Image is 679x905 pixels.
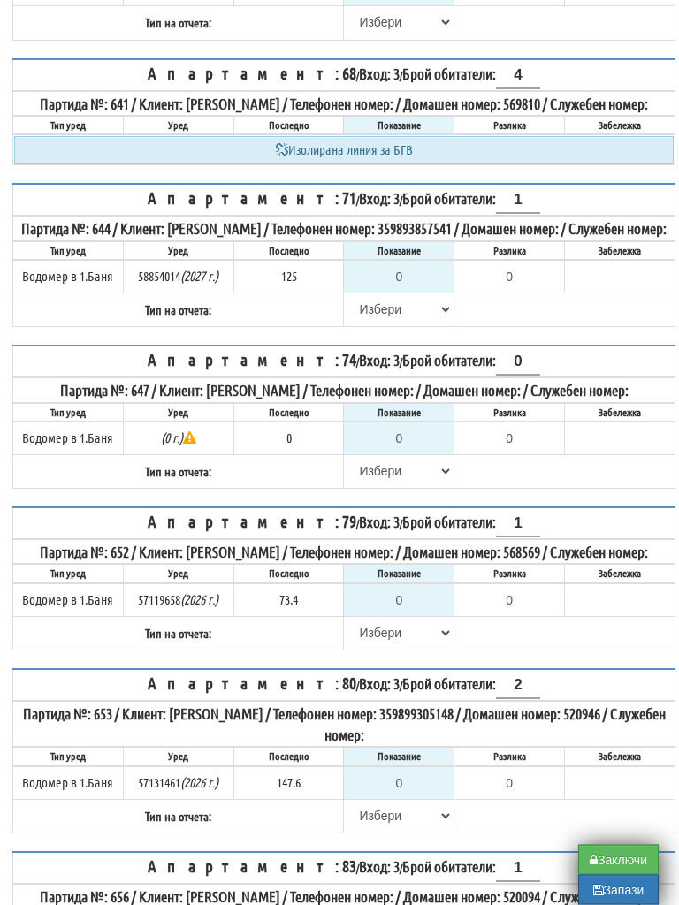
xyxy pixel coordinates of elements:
[281,269,297,285] span: 125
[359,190,400,208] span: Вход: 3
[454,565,565,583] th: Разлика
[13,508,675,540] th: / /
[148,64,356,84] span: Апартамент: 68
[14,703,674,747] div: Партида №: 653 / Клиент: [PERSON_NAME] / Телефонен номер: 359899305148 / Домашен номер: 520946 / ...
[344,242,454,261] th: Показание
[13,185,675,217] th: / /
[565,565,675,583] th: Забележка
[145,464,211,480] b: Тип на отчета:
[123,565,233,583] th: Уред
[359,65,400,83] span: Вход: 3
[454,748,565,766] th: Разлика
[402,352,540,369] span: Брой обитатели:
[148,188,356,209] span: Апартамент: 71
[148,673,356,694] span: Апартамент: 80
[13,670,675,702] th: / /
[402,190,540,208] span: Брой обитатели:
[344,117,454,135] th: Показание
[145,809,211,825] b: Тип на отчета:
[344,565,454,583] th: Показание
[148,350,356,370] span: Апартамент: 74
[123,261,233,294] td: 58854014
[233,748,344,766] th: Последно
[145,15,211,31] b: Тип на отчета:
[123,748,233,766] th: Уред
[565,404,675,422] th: Забележка
[123,242,233,261] th: Уред
[359,513,400,531] span: Вход: 3
[145,626,211,642] b: Тип на отчета:
[123,767,233,801] td: 57131461
[402,675,540,693] span: Брой обитатели:
[565,117,675,135] th: Забележка
[578,845,659,875] button: Заключи
[148,512,356,532] span: Апартамент: 79
[14,137,674,164] div: Изолирана линия за БГВ
[14,218,674,240] div: Партида №: 644 / Клиент: [PERSON_NAME] / Телефонен номер: 359893857541 / Домашен номер: / Служебе...
[14,380,674,401] div: Партида №: 647 / Клиент: [PERSON_NAME] / Телефонен номер: / Домашен номер: / Служебен номер:
[233,117,344,135] th: Последно
[13,767,124,801] td: Водомер в 1.Баня
[454,404,565,422] th: Разлика
[402,858,540,876] span: Брой обитатели:
[279,592,298,608] span: 73.4
[161,430,196,446] i: Метрологична годност до 0г.
[13,117,124,135] th: Тип уред
[454,117,565,135] th: Разлика
[123,404,233,422] th: Уред
[148,856,356,877] span: Апартамент: 83
[13,261,124,294] td: Водомер в 1.Баня
[565,748,675,766] th: Забележка
[344,404,454,422] th: Показание
[359,675,400,693] span: Вход: 3
[359,858,400,876] span: Вход: 3
[402,513,540,531] span: Брой обитатели:
[180,775,218,791] i: Метрологична годност до 2026г.
[13,584,124,618] td: Водомер в 1.Баня
[13,748,124,766] th: Тип уред
[233,565,344,583] th: Последно
[13,346,675,378] th: / /
[402,65,540,83] span: Брой обитатели:
[344,748,454,766] th: Показание
[454,242,565,261] th: Разлика
[180,269,218,285] i: Метрологична годност до 2027г.
[13,565,124,583] th: Тип уред
[286,430,292,446] span: 0
[277,775,301,791] span: 147.6
[13,404,124,422] th: Тип уред
[123,117,233,135] th: Уред
[13,242,124,261] th: Тип уред
[14,542,674,563] div: Партида №: 652 / Клиент: [PERSON_NAME] / Телефонен номер: / Домашен номер: 568569 / Служебен номер:
[145,302,211,318] b: Тип на отчета:
[359,352,400,369] span: Вход: 3
[233,404,344,422] th: Последно
[14,94,674,115] div: Партида №: 641 / Клиент: [PERSON_NAME] / Телефонен номер: / Домашен номер: 569810 / Служебен номер:
[233,242,344,261] th: Последно
[13,853,675,885] th: / /
[13,422,124,456] td: Водомер в 1.Баня
[13,60,675,92] th: / /
[565,242,675,261] th: Забележка
[578,875,659,905] button: Запази
[180,592,218,608] i: Метрологична годност до 2026г.
[123,584,233,618] td: 57119658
